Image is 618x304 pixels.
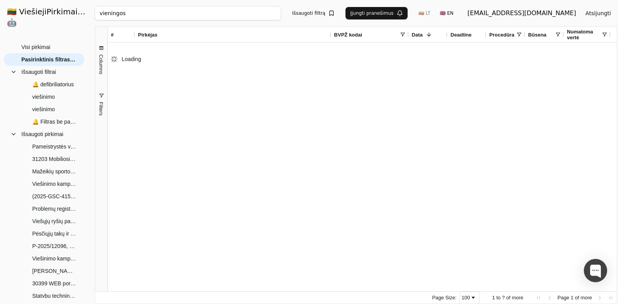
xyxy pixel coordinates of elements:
span: Išsaugoti pirkimai [21,128,63,140]
span: Filters [98,102,104,115]
div: Page Size [460,292,480,304]
span: to [496,295,501,301]
span: Viešinimo kampanija "Persėsk į elektromobilį" [32,253,76,264]
span: ? [502,295,505,301]
span: Išsaugoti filtrai [21,66,56,78]
div: Next Page [597,295,603,301]
span: Pėsčiųjų takų ir automobilių stovėjimo aikštelių sutvarkymo darbai. [32,228,76,239]
span: [PERSON_NAME] valdymo informacinė sistema / Asset management information system [32,265,76,277]
span: Columns [98,54,104,74]
span: viešinimo [32,103,55,115]
span: Deadline [451,32,472,38]
span: 31203 Mobiliosios programėlės, interneto svetainės ir interneto parduotuvės sukūrimas su vystymo ... [32,153,76,165]
span: of [575,295,579,301]
span: Loading [122,56,141,62]
span: Viešinimo kampanija "Persėsk į elektromobilį" [32,178,76,190]
span: Data [412,32,423,38]
span: BVPŽ kodai [334,32,362,38]
span: Viešųjų ryšių paslaugos [32,215,76,227]
span: # [111,32,114,38]
span: 30399 WEB portalų programavimo ir konsultavimo paslaugos [32,278,76,289]
span: Statybų techninės priežiūros paslaugos [32,290,76,302]
input: Greita paieška... [95,6,281,20]
button: Atsijungti [579,6,617,20]
span: Visi pirkimai [21,41,50,53]
span: 🔔 defibriliatorius [32,79,74,90]
span: Pirkėjas [138,32,158,38]
span: more [580,295,592,301]
span: more [512,295,523,301]
div: Previous Page [547,295,553,301]
div: 100 [462,295,470,301]
span: P-2025/12096, Mokslo paskirties modulinio pastato (gaminio) lopšelio-darželio Nidos g. 2A, Dercek... [32,240,76,252]
button: Išsaugoti filtrą [287,7,339,19]
div: First Page [536,295,542,301]
span: (2025-GSC-415) Personalo valdymo sistemos nuomos ir kitos paslaugos [32,190,76,202]
span: Problemų registravimo ir administravimo informacinės sistemos sukūrimo, įdiegimo, palaikymo ir ap... [32,203,76,215]
span: Pasirinktinis filtras (1) [21,54,76,65]
span: of [506,295,510,301]
button: Įjungti pranešimus [345,7,408,19]
span: Numatoma vertė [567,29,601,40]
span: Mažeikių sporto ir pramogų centro Sedos g. 55, Mažeikiuose statybos valdymo, įskaitant statybos t... [32,166,76,177]
span: viešinimo [32,91,55,103]
span: Procedūra [490,32,514,38]
button: 🇬🇧 EN [435,7,458,19]
span: 🔔 Filtras be pavadinimo [32,116,76,128]
span: Pameistrystės viešinimo Lietuvoje komunikacijos strategijos įgyvendinimas [32,141,76,152]
div: Last Page [608,295,614,301]
span: 1 [492,295,495,301]
div: Page Size: [432,295,457,301]
span: 1 [571,295,573,301]
span: Page [557,295,569,301]
span: Būsena [528,32,547,38]
div: [EMAIL_ADDRESS][DOMAIN_NAME] [467,9,576,18]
